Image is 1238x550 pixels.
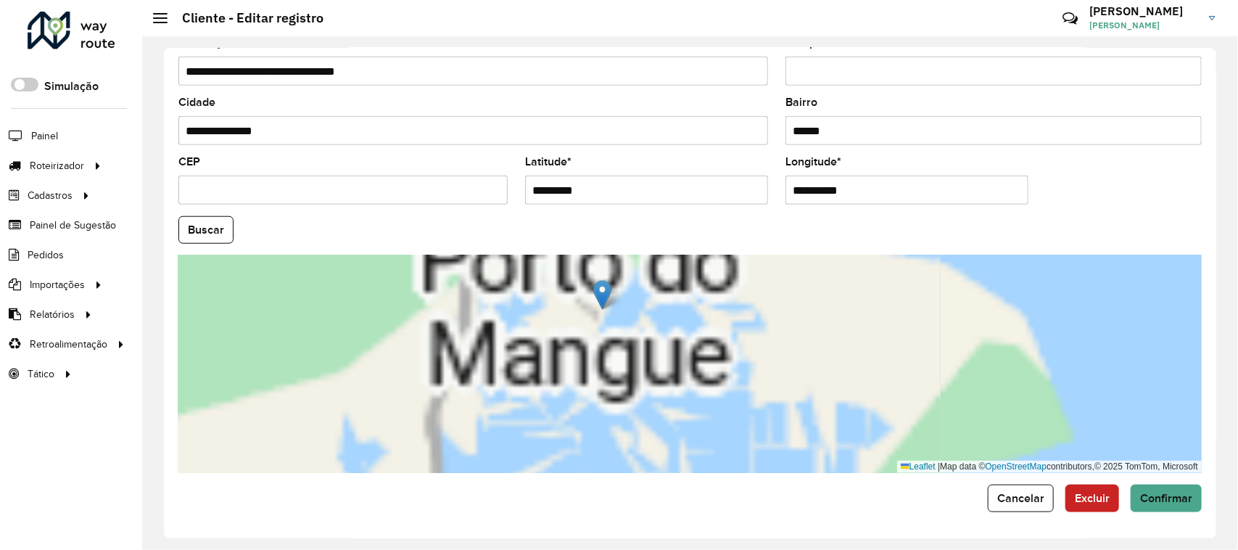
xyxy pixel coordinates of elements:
a: Contato Rápido [1055,3,1086,34]
span: | [938,461,940,472]
span: Roteirizador [30,158,84,173]
span: Cancelar [997,492,1044,504]
button: Buscar [178,216,234,244]
span: Cadastros [28,188,73,203]
label: Latitude [525,153,571,171]
a: Leaflet [901,461,936,472]
span: [PERSON_NAME] [1089,19,1198,32]
span: Painel de Sugestão [30,218,116,233]
span: Retroalimentação [30,337,107,352]
label: CEP [178,153,200,171]
label: Simulação [44,78,99,95]
button: Confirmar [1131,485,1202,512]
h3: [PERSON_NAME] [1089,4,1198,18]
a: OpenStreetMap [986,461,1047,472]
h2: Cliente - Editar registro [168,10,323,26]
span: Confirmar [1140,492,1192,504]
span: Painel [31,128,58,144]
label: Bairro [785,94,817,111]
img: Marker [593,280,611,310]
div: Map data © contributors,© 2025 TomTom, Microsoft [897,461,1202,473]
span: Tático [28,366,54,382]
button: Cancelar [988,485,1054,512]
label: Longitude [785,153,841,171]
span: Excluir [1075,492,1110,504]
span: Importações [30,277,85,292]
button: Excluir [1065,485,1119,512]
label: Cidade [178,94,215,111]
span: Relatórios [30,307,75,322]
span: Pedidos [28,247,64,263]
